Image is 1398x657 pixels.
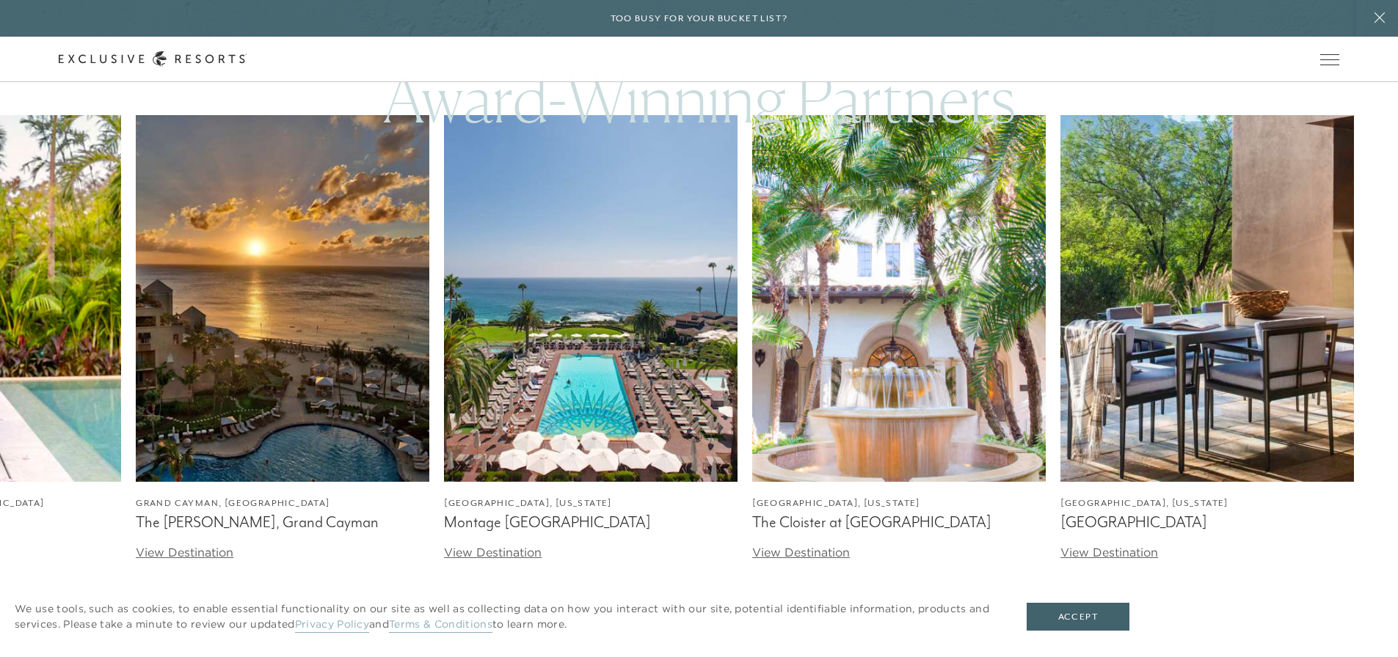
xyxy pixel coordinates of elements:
h6: Too busy for your bucket list? [611,12,788,26]
figcaption: The [PERSON_NAME], Grand Cayman [136,513,429,532]
a: Terms & Conditions [389,617,492,633]
a: [GEOGRAPHIC_DATA], [US_STATE][GEOGRAPHIC_DATA]View Destination [1060,115,1354,561]
a: View Destination [136,545,233,559]
a: [GEOGRAPHIC_DATA], [US_STATE]Montage [GEOGRAPHIC_DATA]View Destination [444,115,738,561]
a: Grand Cayman, [GEOGRAPHIC_DATA]The [PERSON_NAME], Grand CaymanView Destination [136,115,429,561]
figcaption: [GEOGRAPHIC_DATA], [US_STATE] [752,496,1046,510]
figcaption: The Cloister at [GEOGRAPHIC_DATA] [752,513,1046,532]
figcaption: [GEOGRAPHIC_DATA], [US_STATE] [444,496,738,510]
button: Open navigation [1320,54,1339,65]
a: View Destination [752,545,850,559]
figcaption: [GEOGRAPHIC_DATA], [US_STATE] [1060,496,1354,510]
figcaption: Montage [GEOGRAPHIC_DATA] [444,513,738,532]
p: We use tools, such as cookies, to enable essential functionality on our site as well as collectin... [15,601,997,632]
figcaption: Grand Cayman, [GEOGRAPHIC_DATA] [136,496,429,510]
a: Privacy Policy [295,617,369,633]
a: View Destination [444,545,542,559]
figcaption: [GEOGRAPHIC_DATA] [1060,513,1354,532]
button: Accept [1027,603,1129,631]
a: View Destination [1060,545,1158,559]
a: [GEOGRAPHIC_DATA], [US_STATE]The Cloister at [GEOGRAPHIC_DATA]View Destination [752,115,1046,561]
